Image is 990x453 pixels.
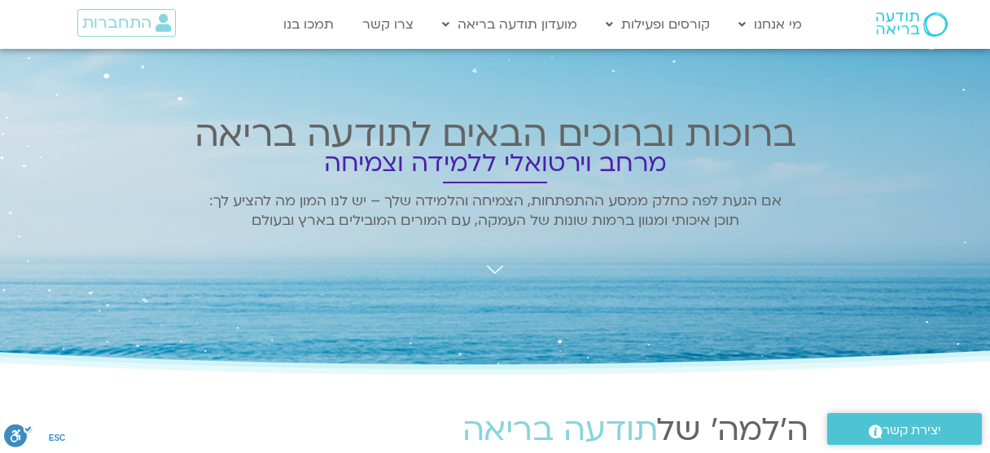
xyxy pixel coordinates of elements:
img: תודעה בריאה [876,12,948,37]
a: יצירת קשר [827,413,982,445]
span: יצירת קשר [883,420,941,442]
a: צרו קשר [354,9,422,40]
a: קורסים ופעילות [598,9,718,40]
a: מועדון תודעה בריאה [434,9,585,40]
span: התחברות [82,14,151,32]
span: ה'למה' של [658,408,808,451]
a: תמכו בנו [275,9,342,40]
a: התחברות [77,9,176,37]
a: מי אנחנו [730,9,810,40]
h2: מרחב וירטואלי ללמידה וצמיחה [190,159,800,168]
span: אם הגעת לפה כחלק ממסע ההתפתחות, הצמיחה והלמידה שלך – יש לנו המון מה להציע לך: תוכן איכותי ומגוון ... [209,191,782,230]
span: תודעה בריאה [462,408,658,451]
